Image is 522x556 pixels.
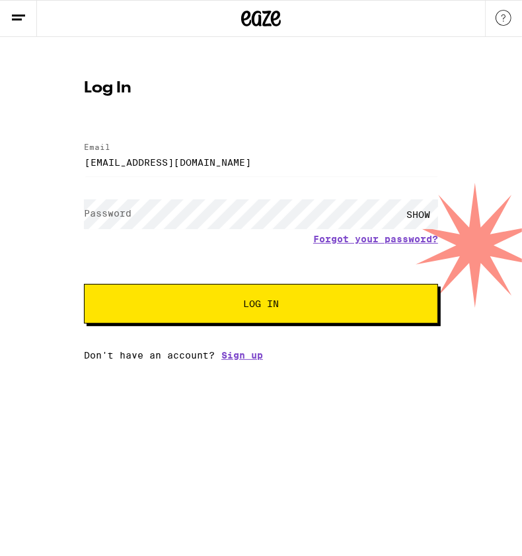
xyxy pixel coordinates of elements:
[221,350,263,361] a: Sign up
[84,350,438,361] div: Don't have an account?
[84,208,131,219] label: Password
[243,299,279,308] span: Log In
[313,234,438,244] a: Forgot your password?
[8,9,95,20] span: Hi. Need any help?
[84,284,438,324] button: Log In
[84,147,438,177] input: Email
[398,199,438,229] div: SHOW
[84,81,438,96] h1: Log In
[84,143,110,151] label: Email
